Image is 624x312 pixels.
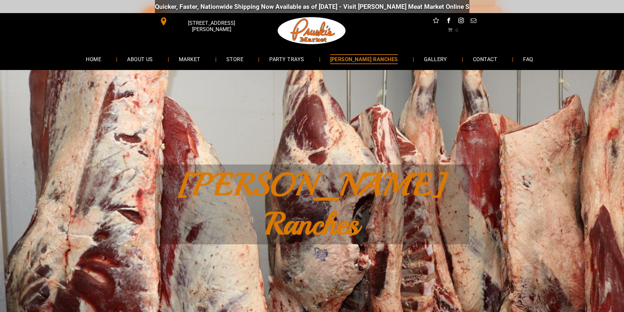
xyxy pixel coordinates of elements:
[117,50,163,68] a: ABOUT US
[444,16,453,26] a: facebook
[169,17,254,36] span: [STREET_ADDRESS][PERSON_NAME]
[169,50,210,68] a: MARKET
[276,13,347,48] img: Pruski-s+Market+HQ+Logo2-1920w.png
[457,16,465,26] a: instagram
[513,50,543,68] a: FAQ
[414,50,457,68] a: GALLERY
[432,16,440,26] a: Social network
[259,50,314,68] a: PARTY TRAYS
[155,16,255,26] a: [STREET_ADDRESS][PERSON_NAME]
[76,50,111,68] a: HOME
[178,165,446,244] span: [PERSON_NAME] Ranches
[469,16,478,26] a: email
[320,50,408,68] a: [PERSON_NAME] RANCHES
[455,27,458,32] span: 0
[463,50,507,68] a: CONTACT
[217,50,253,68] a: STORE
